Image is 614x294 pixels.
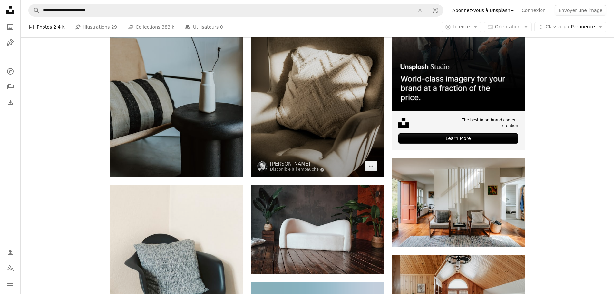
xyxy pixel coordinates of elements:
a: Un salon rempli de meubles et de nombreuses fenêtres [392,199,525,205]
a: Historique de téléchargement [4,96,17,109]
div: Learn More [398,133,518,144]
span: Pertinence [546,24,595,30]
a: Connexion [518,5,550,15]
span: Classer par [546,24,571,29]
a: Photos [4,21,17,34]
img: Accéder au profil de Patrick Langwallner [257,161,268,172]
a: un vase blanc avec une seule fleur dedans [110,75,243,80]
a: Collections 383 k [127,17,174,37]
button: Effacer [413,4,427,16]
button: Menu [4,277,17,290]
button: Recherche de visuels [427,4,443,16]
button: Classer parPertinence [534,22,606,32]
button: Licence [442,22,481,32]
a: le pied d’une personne avec une chaussette dessus [251,75,384,80]
img: Un salon rempli de meubles et de nombreuses fenêtres [392,158,525,247]
a: Illustrations [4,36,17,49]
button: Envoyer une image [555,5,606,15]
span: Orientation [495,24,521,29]
button: Langue [4,262,17,275]
span: The best in on-brand content creation [445,117,518,128]
span: 383 k [162,24,174,31]
span: 29 [111,24,117,31]
a: Illustrations 29 [75,17,117,37]
a: Télécharger [365,161,377,171]
span: Licence [453,24,470,29]
a: Explorer [4,65,17,78]
a: Connexion / S’inscrire [4,246,17,259]
form: Rechercher des visuels sur tout le site [28,4,443,17]
span: 0 [220,24,223,31]
a: Collections [4,80,17,93]
a: Accueil — Unsplash [4,4,17,18]
a: Un canapé blanc posé sur un plancher en bois [251,227,384,233]
button: Rechercher sur Unsplash [29,4,40,16]
a: Utilisateurs 0 [185,17,223,37]
img: Un canapé blanc posé sur un plancher en bois [251,185,384,274]
button: Orientation [484,22,532,32]
a: Disponible à l’embauche [270,167,324,172]
a: Coussin gris sur chaise en cuir noir [110,282,243,288]
a: Abonnez-vous à Unsplash+ [448,5,518,15]
img: file-1631678316303-ed18b8b5cb9cimage [398,118,409,128]
a: [PERSON_NAME] [270,161,324,167]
